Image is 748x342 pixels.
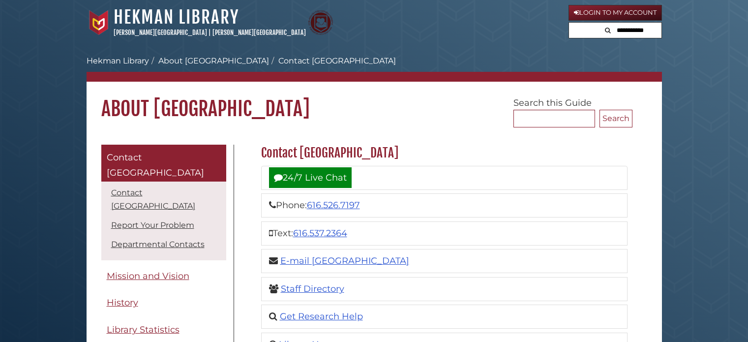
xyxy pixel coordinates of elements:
a: Contact [GEOGRAPHIC_DATA] [111,188,195,211]
li: Contact [GEOGRAPHIC_DATA] [269,55,396,67]
a: 24/7 Live Chat [269,167,352,188]
a: Get Research Help [280,311,363,322]
nav: breadcrumb [87,55,662,82]
a: [PERSON_NAME][GEOGRAPHIC_DATA] [212,29,306,36]
a: Staff Directory [281,283,344,294]
a: Departmental Contacts [111,240,205,249]
li: Text: [261,221,628,246]
h2: Contact [GEOGRAPHIC_DATA] [256,145,632,161]
span: | [209,29,211,36]
a: [PERSON_NAME][GEOGRAPHIC_DATA] [114,29,207,36]
a: Hekman Library [114,6,239,28]
i: Search [605,27,611,33]
a: Hekman Library [87,56,149,65]
span: Contact [GEOGRAPHIC_DATA] [107,152,204,179]
button: Search [599,110,632,127]
a: History [101,292,226,314]
a: E-mail [GEOGRAPHIC_DATA] [280,255,409,266]
li: Phone: [261,193,628,218]
img: Calvin University [87,10,111,35]
span: History [107,297,138,308]
a: Report Your Problem [111,220,194,230]
h1: About [GEOGRAPHIC_DATA] [87,82,662,121]
a: Contact [GEOGRAPHIC_DATA] [101,145,226,182]
span: Mission and Vision [107,271,189,281]
img: Calvin Theological Seminary [308,10,333,35]
a: Login to My Account [568,5,662,21]
span: Library Statistics [107,324,180,335]
a: Mission and Vision [101,265,226,287]
a: 616.526.7197 [307,200,360,211]
a: About [GEOGRAPHIC_DATA] [158,56,269,65]
button: Search [602,23,614,36]
a: 616.537.2364 [293,228,347,239]
a: Library Statistics [101,319,226,341]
